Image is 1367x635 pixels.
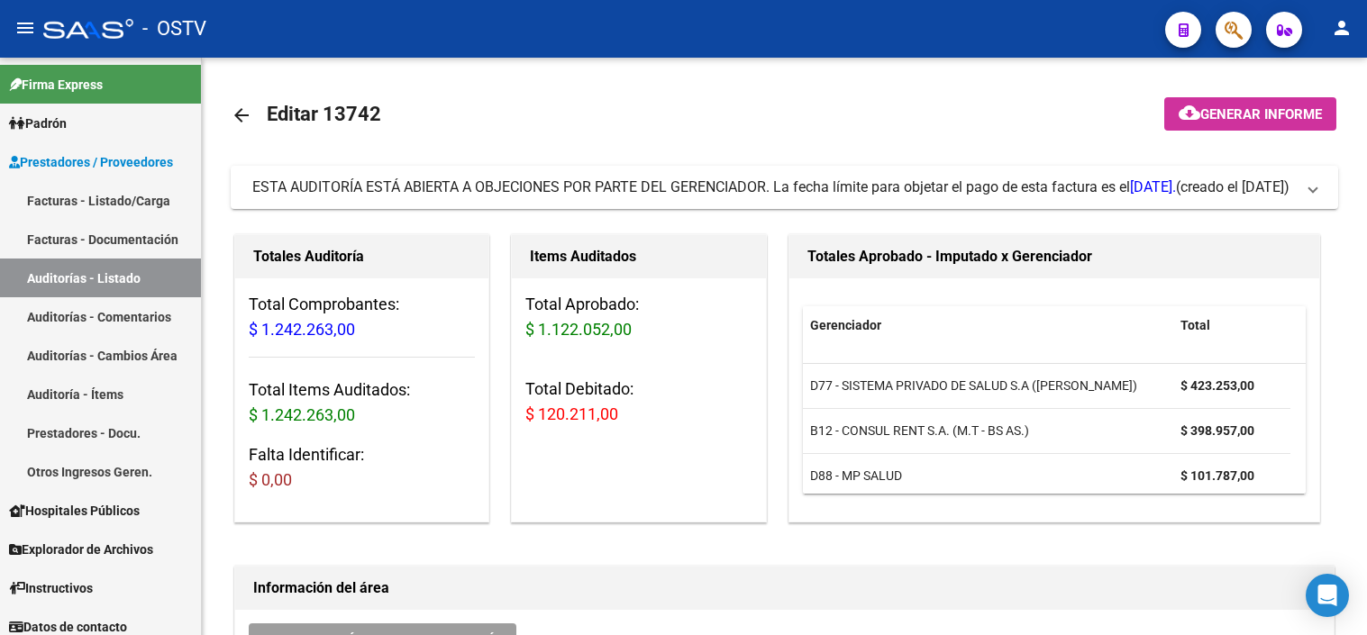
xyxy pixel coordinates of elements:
span: Prestadores / Proveedores [9,152,173,172]
datatable-header-cell: Total [1173,306,1290,345]
h3: Total Debitado: [525,376,752,427]
h3: Falta Identificar: [249,442,475,493]
span: ESTA AUDITORÍA ESTÁ ABIERTA A OBJECIONES POR PARTE DEL GERENCIADOR. La fecha límite para objetar ... [252,178,1176,195]
span: Gerenciador [810,318,881,332]
datatable-header-cell: Gerenciador [803,306,1173,345]
span: D88 - MP SALUD [810,468,902,483]
mat-icon: person [1331,17,1353,39]
span: $ 0,00 [249,470,292,489]
strong: $ 423.253,00 [1180,378,1254,393]
h3: Total Aprobado: [525,292,752,342]
h1: Totales Auditoría [253,242,470,271]
mat-expansion-panel-header: ESTA AUDITORÍA ESTÁ ABIERTA A OBJECIONES POR PARTE DEL GERENCIADOR. La fecha límite para objetar ... [231,166,1338,209]
h1: Totales Aprobado - Imputado x Gerenciador [807,242,1302,271]
mat-icon: arrow_back [231,104,252,126]
span: Total [1180,318,1210,332]
span: $ 1.242.263,00 [249,405,355,424]
span: Instructivos [9,578,93,598]
h3: Total Comprobantes: [249,292,475,342]
span: - OSTV [142,9,206,49]
span: Generar informe [1200,106,1322,122]
mat-icon: cloud_download [1179,102,1200,123]
h3: Total Items Auditados: [249,377,475,428]
span: Explorador de Archivos [9,540,153,559]
strong: $ 101.787,00 [1180,468,1254,483]
h1: Información del área [253,574,1316,603]
span: $ 120.211,00 [525,404,618,423]
div: Open Intercom Messenger [1306,574,1349,617]
button: Generar informe [1164,97,1336,131]
span: Hospitales Públicos [9,501,140,521]
span: Firma Express [9,75,103,95]
span: Padrón [9,113,67,133]
h1: Items Auditados [530,242,747,271]
span: [DATE]. [1130,178,1176,195]
strong: $ 398.957,00 [1180,423,1254,438]
span: (creado el [DATE]) [1176,177,1290,197]
span: B12 - CONSUL RENT S.A. (M.T - BS AS.) [810,423,1029,438]
span: Editar 13742 [267,103,381,125]
span: $ 1.122.052,00 [525,320,632,339]
mat-icon: menu [14,17,36,39]
span: $ 1.242.263,00 [249,320,355,339]
span: D77 - SISTEMA PRIVADO DE SALUD S.A ([PERSON_NAME]) [810,378,1137,393]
